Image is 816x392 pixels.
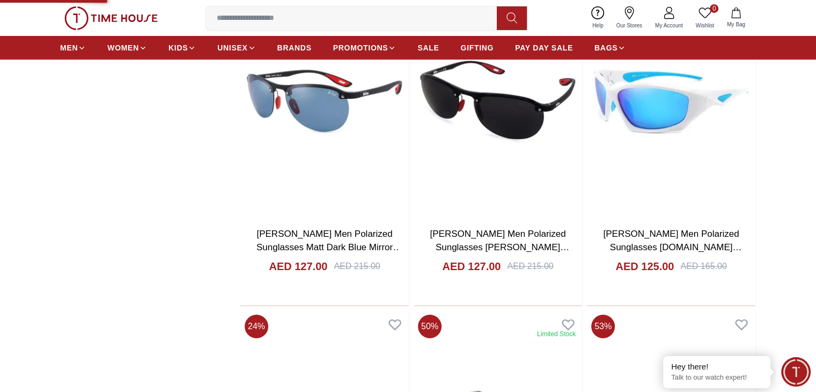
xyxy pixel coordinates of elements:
span: Wishlist [692,21,718,30]
a: MEN [60,38,86,57]
div: AED 215.00 [507,260,553,273]
span: MEN [60,42,78,53]
span: UNISEX [217,42,247,53]
span: PROMOTIONS [333,42,388,53]
button: My Bag [721,5,752,31]
span: 24 % [245,315,268,338]
span: Help [588,21,608,30]
a: [PERSON_NAME] Men Polarized Sunglasses [PERSON_NAME] Mirror Lens - LC1020C01 [430,229,569,266]
div: Limited Stock [537,330,576,338]
div: AED 165.00 [680,260,726,273]
a: UNISEX [217,38,255,57]
a: [PERSON_NAME] Men Polarized Sunglasses Matt Dark Blue Mirror Lens - LC1020C02 [256,229,402,266]
a: Help [586,4,610,32]
span: My Account [651,21,687,30]
h4: AED 125.00 [615,259,674,274]
a: PAY DAY SALE [515,38,573,57]
span: My Bag [723,20,749,28]
a: Our Stores [610,4,649,32]
a: PROMOTIONS [333,38,396,57]
a: BRANDS [277,38,312,57]
span: 50 % [418,315,442,338]
span: 0 [710,4,718,13]
a: KIDS [168,38,196,57]
span: 53 % [591,315,615,338]
div: Hey there! [671,361,762,372]
span: BAGS [594,42,617,53]
span: GIFTING [460,42,494,53]
a: WOMEN [107,38,147,57]
a: 0Wishlist [689,4,721,32]
a: SALE [417,38,439,57]
div: AED 215.00 [334,260,380,273]
img: ... [64,6,158,30]
span: SALE [417,42,439,53]
span: KIDS [168,42,188,53]
div: Chat Widget [781,357,811,387]
span: Our Stores [612,21,646,30]
a: [PERSON_NAME] Men Polarized Sunglasses [DOMAIN_NAME] Mirror Lens - LC1011C03 [603,229,741,266]
p: Talk to our watch expert! [671,373,762,382]
span: PAY DAY SALE [515,42,573,53]
h4: AED 127.00 [442,259,501,274]
a: GIFTING [460,38,494,57]
span: WOMEN [107,42,139,53]
span: BRANDS [277,42,312,53]
a: BAGS [594,38,626,57]
h4: AED 127.00 [269,259,327,274]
